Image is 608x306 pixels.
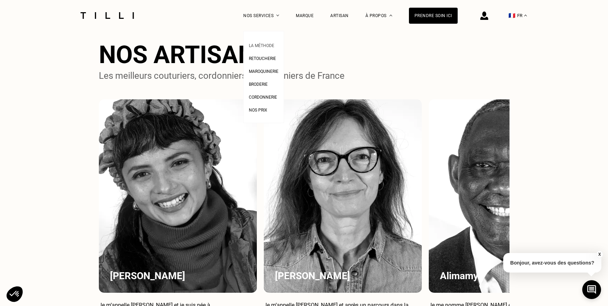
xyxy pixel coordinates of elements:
[249,56,276,61] span: Retoucherie
[508,12,515,19] span: 🇫🇷
[249,108,267,113] span: Nos prix
[99,69,345,83] p: Les meilleurs couturiers, cordonniers, maroquiniers de France
[275,270,411,282] h3: [PERSON_NAME]
[409,8,458,24] a: Prendre soin ici
[440,270,576,282] h3: Alimamy
[110,270,246,282] h3: [PERSON_NAME]
[249,82,268,87] span: Broderie
[330,13,349,18] a: Artisan
[296,13,314,18] a: Marque
[249,67,278,74] a: Maroquinerie
[249,106,267,113] a: Nos prix
[276,15,279,16] img: Menu déroulant
[524,15,527,16] img: menu déroulant
[503,253,601,273] p: Bonjour, avez-vous des questions?
[596,251,603,258] button: X
[249,41,274,48] a: La Méthode
[480,12,488,20] img: icône connexion
[99,40,270,69] h2: Nos artisans
[249,54,276,61] a: Retoucherie
[78,12,136,19] img: Logo du service de couturière Tilli
[249,43,274,48] span: La Méthode
[249,80,268,87] a: Broderie
[249,95,277,100] span: Cordonnerie
[389,15,392,16] img: Menu déroulant à propos
[249,69,278,74] span: Maroquinerie
[249,93,277,100] a: Cordonnerie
